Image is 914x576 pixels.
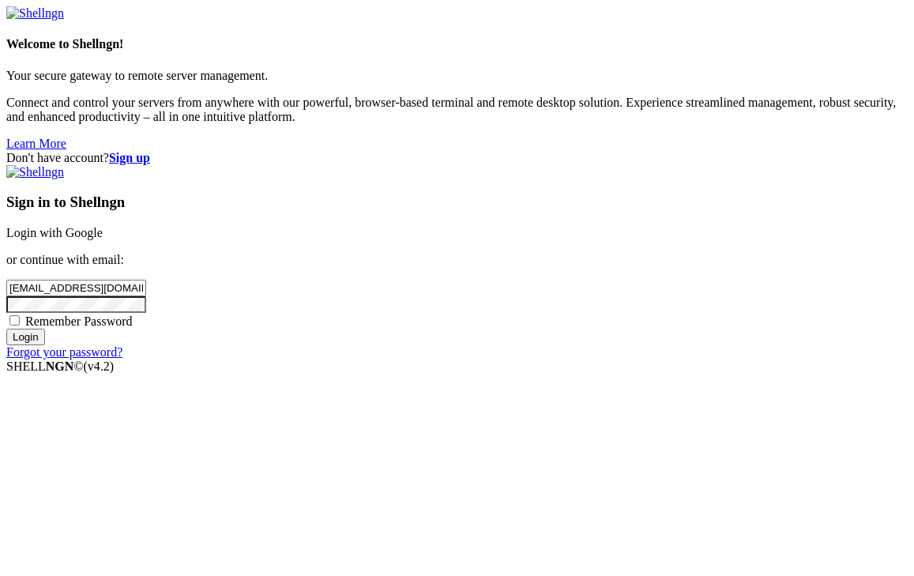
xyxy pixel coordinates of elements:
p: or continue with email: [6,253,908,267]
b: NGN [46,360,74,373]
img: Shellngn [6,6,64,21]
p: Your secure gateway to remote server management. [6,69,908,83]
a: Forgot your password? [6,345,122,359]
span: SHELL © [6,360,114,373]
span: Remember Password [25,314,133,328]
h3: Sign in to Shellngn [6,194,908,211]
h4: Welcome to Shellngn! [6,37,908,51]
a: Login with Google [6,226,103,239]
input: Remember Password [9,315,20,326]
div: Don't have account? [6,151,908,165]
a: Sign up [109,151,150,164]
span: 4.2.0 [84,360,115,373]
input: Login [6,329,45,345]
img: Shellngn [6,165,64,179]
p: Connect and control your servers from anywhere with our powerful, browser-based terminal and remo... [6,96,908,124]
a: Learn More [6,137,66,150]
input: Email address [6,280,146,296]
